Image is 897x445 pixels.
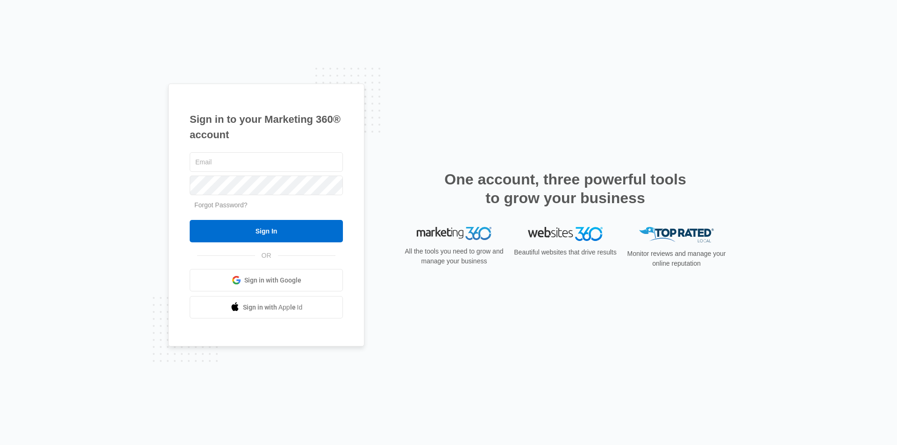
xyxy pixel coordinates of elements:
[190,112,343,142] h1: Sign in to your Marketing 360® account
[190,152,343,172] input: Email
[190,296,343,318] a: Sign in with Apple Id
[624,249,729,268] p: Monitor reviews and manage your online reputation
[528,227,603,240] img: Websites 360
[417,227,491,240] img: Marketing 360
[255,251,278,261] span: OR
[190,269,343,291] a: Sign in with Google
[639,227,714,242] img: Top Rated Local
[243,303,303,312] span: Sign in with Apple Id
[194,201,248,209] a: Forgot Password?
[244,275,301,285] span: Sign in with Google
[190,220,343,242] input: Sign In
[513,247,618,257] p: Beautiful websites that drive results
[402,247,506,266] p: All the tools you need to grow and manage your business
[441,170,689,207] h2: One account, three powerful tools to grow your business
